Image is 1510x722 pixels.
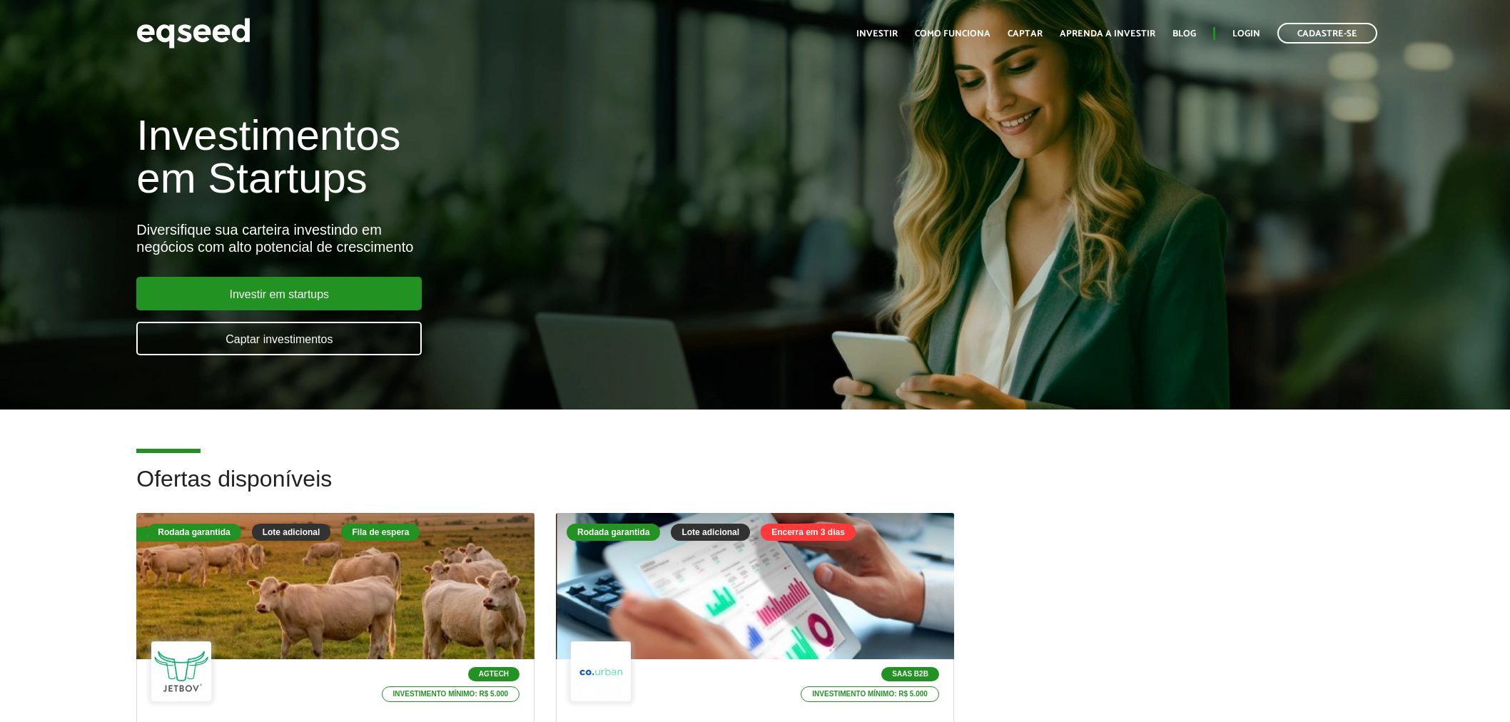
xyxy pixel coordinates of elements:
[1277,23,1377,44] a: Cadastre-se
[856,29,898,39] a: Investir
[136,114,870,200] h1: Investimentos em Startups
[136,467,1373,513] h2: Ofertas disponíveis
[761,524,856,541] div: Encerra em 3 dias
[915,29,990,39] a: Como funciona
[341,524,420,541] div: Fila de espera
[136,277,422,310] a: Investir em startups
[1232,29,1260,39] a: Login
[1060,29,1155,39] a: Aprenda a investir
[147,524,240,541] div: Rodada garantida
[671,524,750,541] div: Lote adicional
[382,686,520,702] p: Investimento mínimo: R$ 5.000
[136,322,422,355] a: Captar investimentos
[468,667,520,681] p: Agtech
[567,524,660,541] div: Rodada garantida
[1008,29,1043,39] a: Captar
[136,14,250,52] img: EqSeed
[252,524,331,541] div: Lote adicional
[801,686,939,702] p: Investimento mínimo: R$ 5.000
[1172,29,1196,39] a: Blog
[136,527,216,541] div: Fila de espera
[881,667,939,681] p: SaaS B2B
[136,221,870,255] div: Diversifique sua carteira investindo em negócios com alto potencial de crescimento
